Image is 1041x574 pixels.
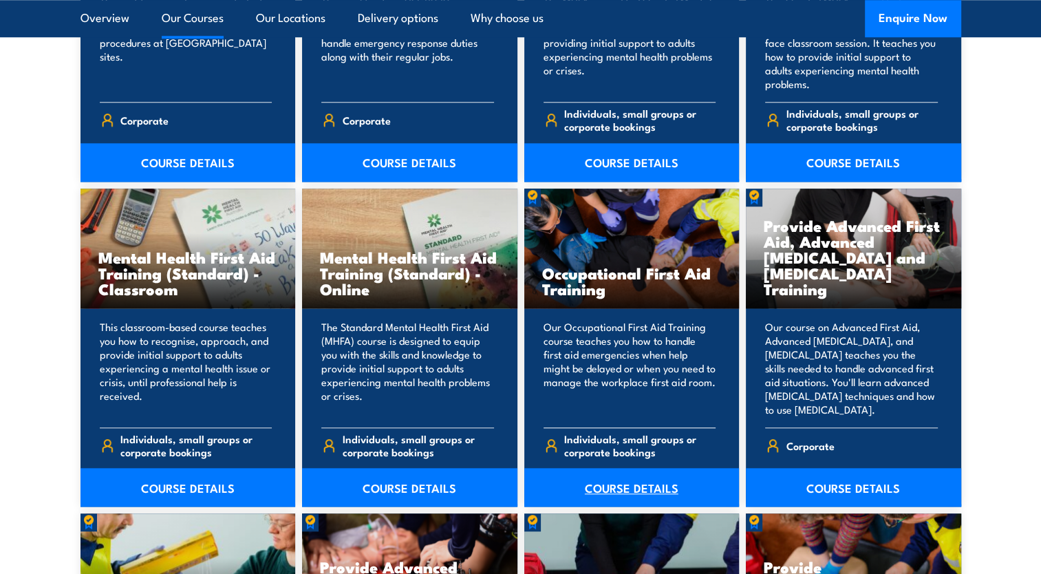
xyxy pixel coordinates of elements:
p: The Standard Mental Health First Aid (MHFA) course is designed to equip you with the skills and k... [321,320,494,416]
span: Individuals, small groups or corporate bookings [343,432,494,458]
span: Corporate [786,435,835,456]
a: COURSE DETAILS [302,468,517,507]
p: Our course on Advanced First Aid, Advanced [MEDICAL_DATA], and [MEDICAL_DATA] teaches you the ski... [765,320,938,416]
span: Individuals, small groups or corporate bookings [564,107,716,133]
p: Our Occupational First Aid Training course teaches you how to handle first aid emergencies when h... [544,320,716,416]
a: COURSE DETAILS [81,143,296,182]
a: COURSE DETAILS [746,468,961,507]
a: COURSE DETAILS [524,468,740,507]
span: Individuals, small groups or corporate bookings [120,432,272,458]
h3: Provide Advanced First Aid, Advanced [MEDICAL_DATA] and [MEDICAL_DATA] Training [764,217,943,297]
a: COURSE DETAILS [746,143,961,182]
h3: Mental Health First Aid Training (Standard) - Classroom [98,249,278,297]
span: Individuals, small groups or corporate bookings [786,107,938,133]
p: This classroom-based course teaches you how to recognise, approach, and provide initial support t... [100,320,272,416]
span: Corporate [120,109,169,131]
a: COURSE DETAILS [524,143,740,182]
a: COURSE DETAILS [302,143,517,182]
span: Corporate [343,109,391,131]
h3: Occupational First Aid Training [542,265,722,297]
a: COURSE DETAILS [81,468,296,507]
h3: Mental Health First Aid Training (Standard) - Online [320,249,500,297]
span: Individuals, small groups or corporate bookings [564,432,716,458]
